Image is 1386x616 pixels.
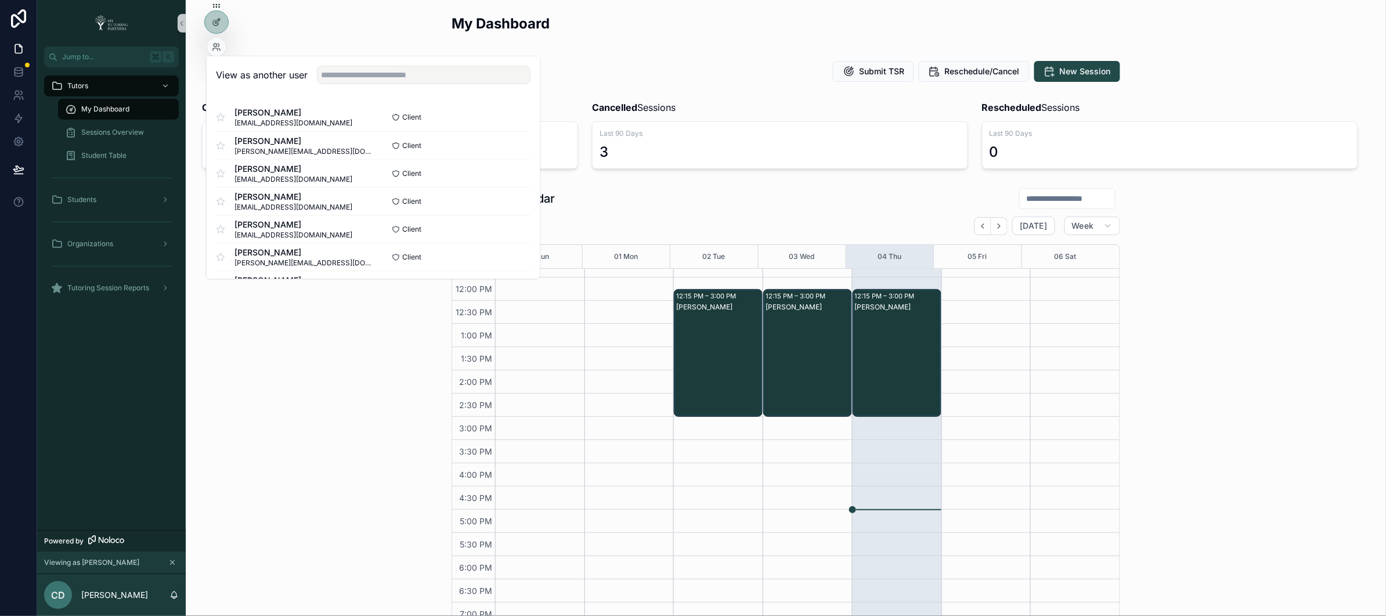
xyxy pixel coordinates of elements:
[202,100,291,114] span: Sessions
[600,129,961,138] span: Last 90 Days
[81,589,148,601] p: [PERSON_NAME]
[67,239,113,248] span: Organizations
[833,61,914,82] button: Submit TSR
[44,46,179,67] button: Jump to...K
[600,143,608,161] div: 3
[67,81,88,91] span: Tutors
[402,113,421,122] span: Client
[58,99,179,120] a: My Dashboard
[44,189,179,210] a: Students
[982,102,1042,113] strong: Rescheduled
[456,377,495,387] span: 2:00 PM
[81,151,127,160] span: Student Table
[456,493,495,503] span: 4:30 PM
[456,563,495,572] span: 6:00 PM
[789,245,815,268] button: 03 Wed
[234,107,352,118] span: [PERSON_NAME]
[62,52,145,62] span: Jump to...
[452,14,550,33] h2: My Dashboard
[1072,221,1094,231] span: Week
[1060,66,1111,77] span: New Session
[853,290,941,416] div: 12:15 PM – 3:00 PM[PERSON_NAME]
[234,275,352,286] span: [PERSON_NAME]
[67,195,96,204] span: Students
[402,197,421,206] span: Client
[676,302,761,312] div: [PERSON_NAME]
[402,169,421,178] span: Client
[456,470,495,480] span: 4:00 PM
[615,245,638,268] button: 01 Mon
[234,258,373,268] span: [PERSON_NAME][EMAIL_ADDRESS][DOMAIN_NAME]
[234,230,352,240] span: [EMAIL_ADDRESS][DOMAIN_NAME]
[234,135,373,147] span: [PERSON_NAME]
[44,75,179,96] a: Tutors
[234,247,373,258] span: [PERSON_NAME]
[1012,217,1055,235] button: [DATE]
[919,61,1030,82] button: Reschedule/Cancel
[91,14,132,33] img: App logo
[58,122,179,143] a: Sessions Overview
[402,225,421,234] span: Client
[1064,217,1120,235] button: Week
[51,588,65,602] span: CD
[766,302,851,312] div: [PERSON_NAME]
[764,290,851,416] div: 12:15 PM – 3:00 PM[PERSON_NAME]
[81,128,144,137] span: Sessions Overview
[766,290,828,302] div: 12:15 PM – 3:00 PM
[456,400,495,410] span: 2:30 PM
[982,100,1080,114] span: Sessions
[234,175,352,184] span: [EMAIL_ADDRESS][DOMAIN_NAME]
[234,118,352,128] span: [EMAIL_ADDRESS][DOMAIN_NAME]
[234,147,373,156] span: [PERSON_NAME][EMAIL_ADDRESS][DOMAIN_NAME]
[592,102,637,113] strong: Cancelled
[456,446,495,456] span: 3:30 PM
[37,67,186,314] div: scrollable content
[458,354,495,363] span: 1:30 PM
[1020,221,1047,231] span: [DATE]
[859,66,904,77] span: Submit TSR
[44,278,179,298] a: Tutoring Session Reports
[216,68,308,82] h2: View as another user
[164,52,173,62] span: K
[234,191,352,203] span: [PERSON_NAME]
[878,245,902,268] button: 04 Thu
[44,536,84,546] span: Powered by
[457,516,495,526] span: 5:00 PM
[974,217,991,235] button: Back
[990,143,999,161] div: 0
[37,530,186,552] a: Powered by
[457,539,495,549] span: 5:30 PM
[456,586,495,596] span: 6:30 PM
[402,141,421,150] span: Client
[81,105,129,114] span: My Dashboard
[968,245,987,268] button: 05 Fri
[456,423,495,433] span: 3:00 PM
[1055,245,1077,268] button: 06 Sat
[945,66,1020,77] span: Reschedule/Cancel
[592,100,676,114] span: Sessions
[402,253,421,262] span: Client
[458,330,495,340] span: 1:00 PM
[453,284,495,294] span: 12:00 PM
[234,163,352,175] span: [PERSON_NAME]
[58,145,179,166] a: Student Table
[234,219,352,230] span: [PERSON_NAME]
[703,245,726,268] button: 02 Tue
[674,290,762,416] div: 12:15 PM – 3:00 PM[PERSON_NAME]
[44,558,139,567] span: Viewing as [PERSON_NAME]
[67,283,149,293] span: Tutoring Session Reports
[453,307,495,317] span: 12:30 PM
[855,302,940,312] div: [PERSON_NAME]
[855,290,918,302] div: 12:15 PM – 3:00 PM
[44,233,179,254] a: Organizations
[676,290,739,302] div: 12:15 PM – 3:00 PM
[990,129,1351,138] span: Last 90 Days
[1034,61,1120,82] button: New Session
[202,102,252,113] strong: Completed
